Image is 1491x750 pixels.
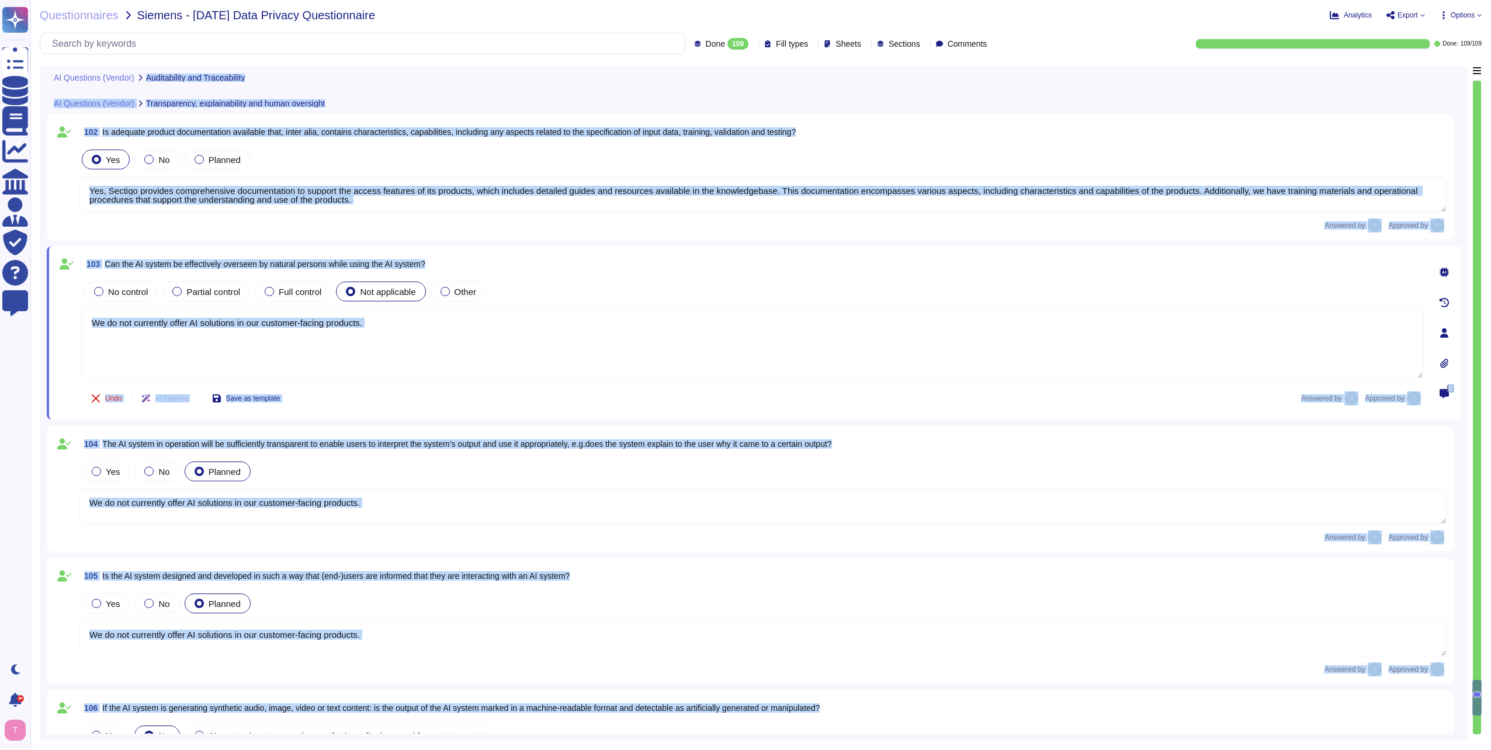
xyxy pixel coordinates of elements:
[1451,12,1475,19] span: Options
[79,572,98,580] span: 105
[1368,662,1382,676] img: user
[1443,41,1458,47] span: Done:
[203,387,290,410] button: Save as template
[1430,218,1444,232] img: user
[82,308,1423,379] textarea: We do not currently offer AI solutions in our customer-facing products.
[146,74,245,82] span: Auditability and Traceability
[158,155,169,165] span: No
[108,287,148,297] span: No control
[1324,534,1365,541] span: Answered by
[1344,12,1372,19] span: Analytics
[835,40,861,48] span: Sheets
[158,467,169,477] span: No
[158,731,169,741] span: No
[46,33,685,54] input: Search by keywords
[102,703,820,713] span: If the AI system is generating synthetic audio, image, video or text content: is the output of th...
[226,395,280,402] span: Save as template
[727,38,748,50] div: 109
[1344,391,1358,405] img: user
[1324,666,1365,673] span: Answered by
[1368,218,1382,232] img: user
[948,40,987,48] span: Comments
[146,99,325,107] span: Transparency, explainability and human oversight
[106,731,120,741] span: Yes
[82,387,131,410] button: Undo
[1398,12,1418,19] span: Export
[1430,662,1444,676] img: user
[1301,395,1341,402] span: Answered by
[102,127,796,137] span: Is adequate product documentation available that, inter alia, contains characteristics, capabilit...
[137,9,376,21] span: Siemens - [DATE] Data Privacy Questionnaire
[54,74,134,82] span: AI Questions (Vendor)
[1324,222,1365,229] span: Answered by
[1389,666,1428,673] span: Approved by
[209,155,241,165] span: Planned
[1365,395,1405,402] span: Approved by
[1430,530,1444,544] img: user
[360,287,415,297] span: Not applicable
[1461,41,1482,47] span: 109 / 109
[706,40,725,48] span: Done
[455,287,477,297] span: Other
[105,395,122,402] span: Undo
[186,287,240,297] span: Partial control
[106,599,120,609] span: Yes
[776,40,808,48] span: Fill types
[889,40,920,48] span: Sections
[54,99,134,107] span: AI Questions (Vendor)
[106,155,120,165] span: Yes
[279,287,321,297] span: Full control
[1330,11,1372,20] button: Analytics
[106,467,120,477] span: Yes
[155,395,188,402] span: AI Options
[209,467,241,477] span: Planned
[102,439,831,449] span: The AI system in operation will be sufficiently transparent to enable users to interpret the syst...
[105,259,425,269] span: Can the AI system be effectively overseen by natural persons while using the AI system?
[1389,534,1428,541] span: Approved by
[102,571,570,581] span: Is the AI system designed and developed in such a way that (end-)users are informed that they are...
[209,731,488,741] span: AI system is not generating synthetic audio, image, video or text content
[79,176,1447,213] textarea: Yes, Sectigo provides comprehensive documentation to support the access features of its products,...
[2,717,34,743] button: user
[40,9,119,21] span: Questionnaires
[5,720,26,741] img: user
[79,440,98,448] span: 104
[17,695,24,702] div: 9+
[1368,530,1382,544] img: user
[79,128,98,136] span: 102
[79,488,1447,525] textarea: We do not currently offer AI solutions in our customer-facing products.
[1407,391,1421,405] img: user
[158,599,169,609] span: No
[79,704,98,712] span: 106
[1389,222,1428,229] span: Approved by
[1447,384,1454,393] span: 0
[209,599,241,609] span: Planned
[79,620,1447,657] textarea: We do not currently offer AI solutions in our customer-facing products.
[82,260,100,268] span: 103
